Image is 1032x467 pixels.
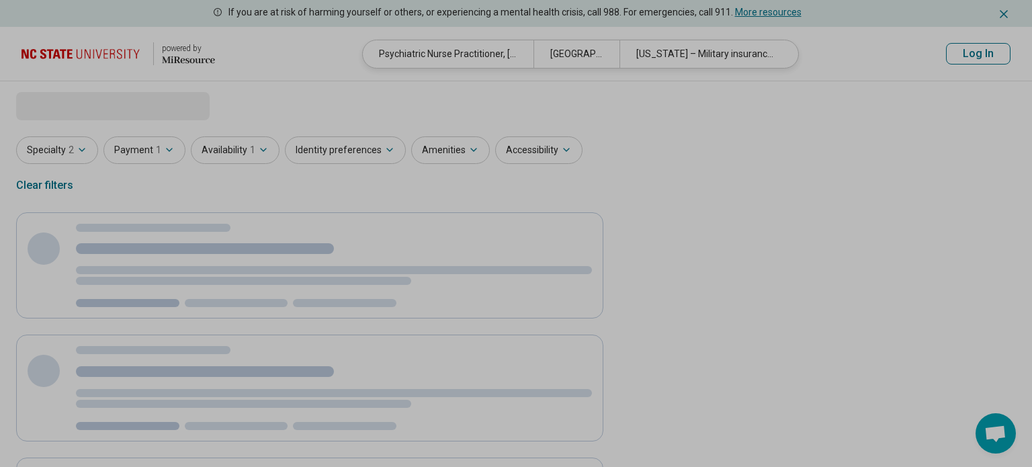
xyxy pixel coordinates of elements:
[69,143,74,157] span: 2
[162,42,215,54] div: powered by
[16,169,73,202] div: Clear filters
[250,143,255,157] span: 1
[103,136,185,164] button: Payment1
[735,7,802,17] a: More resources
[21,38,215,70] a: North Carolina State University powered by
[997,5,1010,22] button: Dismiss
[191,136,279,164] button: Availability1
[16,92,129,119] span: Loading...
[21,38,145,70] img: North Carolina State University
[946,43,1010,65] button: Log In
[363,40,533,68] div: Psychiatric Nurse Practitioner, [MEDICAL_DATA]
[411,136,490,164] button: Amenities
[285,136,406,164] button: Identity preferences
[156,143,161,157] span: 1
[228,5,802,19] p: If you are at risk of harming yourself or others, or experiencing a mental health crisis, call 98...
[533,40,619,68] div: [GEOGRAPHIC_DATA], [GEOGRAPHIC_DATA]
[976,413,1016,454] div: Open chat
[16,136,98,164] button: Specialty2
[495,136,583,164] button: Accessibility
[619,40,790,68] div: [US_STATE] – Military insurance (e.g. TRICARE)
